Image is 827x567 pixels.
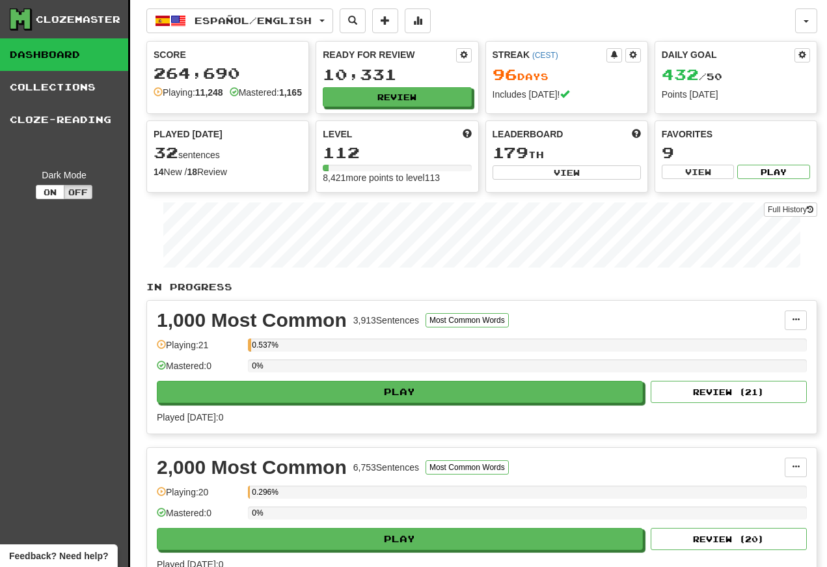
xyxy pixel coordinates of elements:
button: Most Common Words [426,460,509,475]
button: Español/English [146,8,333,33]
div: 9 [662,145,810,161]
button: More stats [405,8,431,33]
div: 2,000 Most Common [157,458,347,477]
div: Mastered: 0 [157,359,241,381]
div: Playing: 20 [157,486,241,507]
a: Full History [764,202,817,217]
strong: 18 [187,167,197,177]
button: On [36,185,64,199]
div: th [493,145,641,161]
div: Daily Goal [662,48,794,62]
button: View [662,165,735,179]
span: Español / English [195,15,312,26]
span: 32 [154,143,178,161]
span: Leaderboard [493,128,563,141]
strong: 14 [154,167,164,177]
button: Play [157,381,643,403]
div: 264,690 [154,65,302,81]
div: 10,331 [323,66,471,83]
p: In Progress [146,281,817,294]
div: 8,421 more points to level 113 [323,171,471,184]
span: Played [DATE] [154,128,223,141]
div: Score [154,48,302,61]
div: sentences [154,145,302,161]
div: Ready for Review [323,48,455,61]
div: New / Review [154,165,302,178]
button: Play [157,528,643,550]
span: This week in points, UTC [632,128,641,141]
button: Review (20) [651,528,807,550]
button: Most Common Words [426,313,509,327]
div: Favorites [662,128,810,141]
span: / 50 [662,71,722,82]
span: 96 [493,65,517,83]
div: Playing: [154,86,223,99]
button: Review (21) [651,381,807,403]
span: Score more points to level up [463,128,472,141]
button: Off [64,185,92,199]
div: Includes [DATE]! [493,88,641,101]
div: Day s [493,66,641,83]
button: Add sentence to collection [372,8,398,33]
span: 432 [662,65,699,83]
div: 6,753 Sentences [353,461,419,474]
div: 1,000 Most Common [157,311,347,330]
strong: 1,165 [279,87,302,98]
div: Mastered: [230,86,302,99]
button: View [493,165,641,180]
div: Clozemaster [36,13,120,26]
span: Open feedback widget [9,549,108,562]
div: 3,913 Sentences [353,314,419,327]
div: Mastered: 0 [157,506,241,528]
span: Played [DATE]: 0 [157,412,223,422]
div: Points [DATE] [662,88,810,101]
span: 179 [493,143,528,161]
strong: 11,248 [195,87,223,98]
button: Search sentences [340,8,366,33]
span: Level [323,128,352,141]
div: Dark Mode [10,169,118,182]
div: Playing: 21 [157,339,241,360]
a: (CEST) [532,51,558,60]
button: Review [323,87,471,107]
div: Streak [493,48,606,61]
button: Play [737,165,810,179]
div: 112 [323,145,471,161]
